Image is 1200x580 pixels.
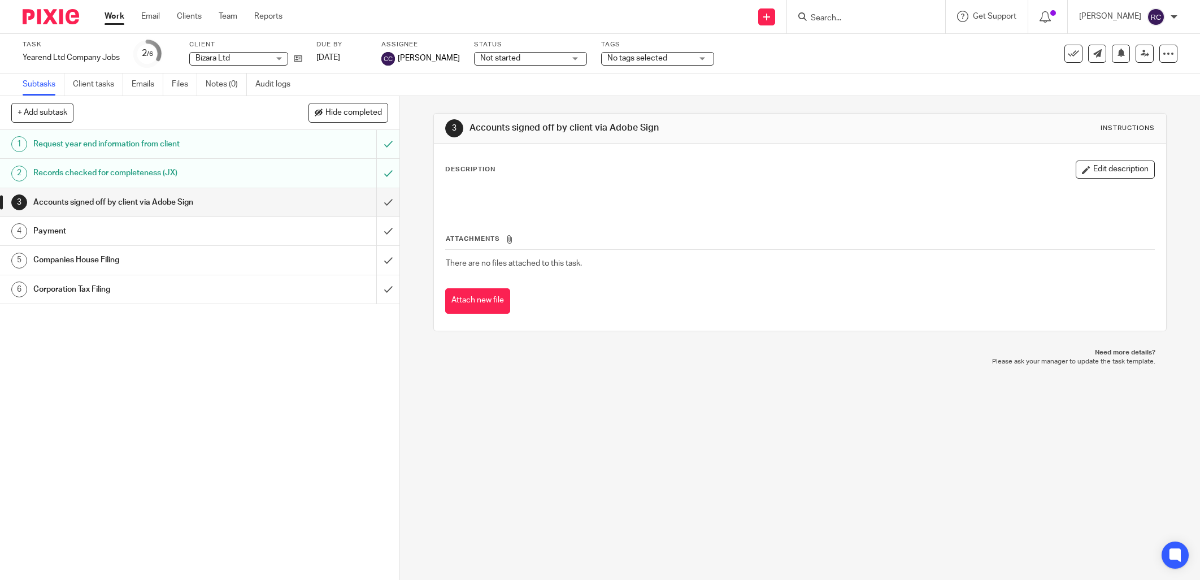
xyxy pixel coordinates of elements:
[445,357,1155,366] p: Please ask your manager to update the task template.
[255,73,299,96] a: Audit logs
[189,40,302,49] label: Client
[33,194,255,211] h1: Accounts signed off by client via Adobe Sign
[445,119,463,137] div: 3
[23,40,120,49] label: Task
[11,136,27,152] div: 1
[316,40,367,49] label: Due by
[195,54,230,62] span: Bizara Ltd
[1076,161,1155,179] button: Edit description
[33,252,255,269] h1: Companies House Filing
[33,165,255,181] h1: Records checked for completeness (JX)
[141,11,160,22] a: Email
[33,136,255,153] h1: Request year end information from client
[11,166,27,181] div: 2
[11,282,27,297] div: 6
[219,11,237,22] a: Team
[446,236,500,242] span: Attachments
[23,9,79,24] img: Pixie
[142,47,153,60] div: 2
[1147,8,1165,26] img: svg%3E
[11,223,27,239] div: 4
[480,54,520,62] span: Not started
[132,73,163,96] a: Emails
[73,73,123,96] a: Client tasks
[23,52,120,63] div: Yearend Ltd Company Jobs
[172,73,197,96] a: Files
[23,73,64,96] a: Subtasks
[973,12,1016,20] span: Get Support
[474,40,587,49] label: Status
[316,54,340,62] span: [DATE]
[11,194,27,210] div: 3
[445,288,510,314] button: Attach new file
[381,52,395,66] img: svg%3E
[607,54,667,62] span: No tags selected
[206,73,247,96] a: Notes (0)
[445,165,495,174] p: Description
[33,223,255,240] h1: Payment
[325,109,382,118] span: Hide completed
[147,51,153,57] small: /6
[308,103,388,122] button: Hide completed
[445,348,1155,357] p: Need more details?
[601,40,714,49] label: Tags
[446,259,582,267] span: There are no files attached to this task.
[177,11,202,22] a: Clients
[469,122,824,134] h1: Accounts signed off by client via Adobe Sign
[105,11,124,22] a: Work
[254,11,282,22] a: Reports
[381,40,460,49] label: Assignee
[33,281,255,298] h1: Corporation Tax Filing
[11,253,27,269] div: 5
[398,53,460,64] span: [PERSON_NAME]
[810,14,911,24] input: Search
[1101,124,1155,133] div: Instructions
[1079,11,1141,22] p: [PERSON_NAME]
[11,103,73,122] button: + Add subtask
